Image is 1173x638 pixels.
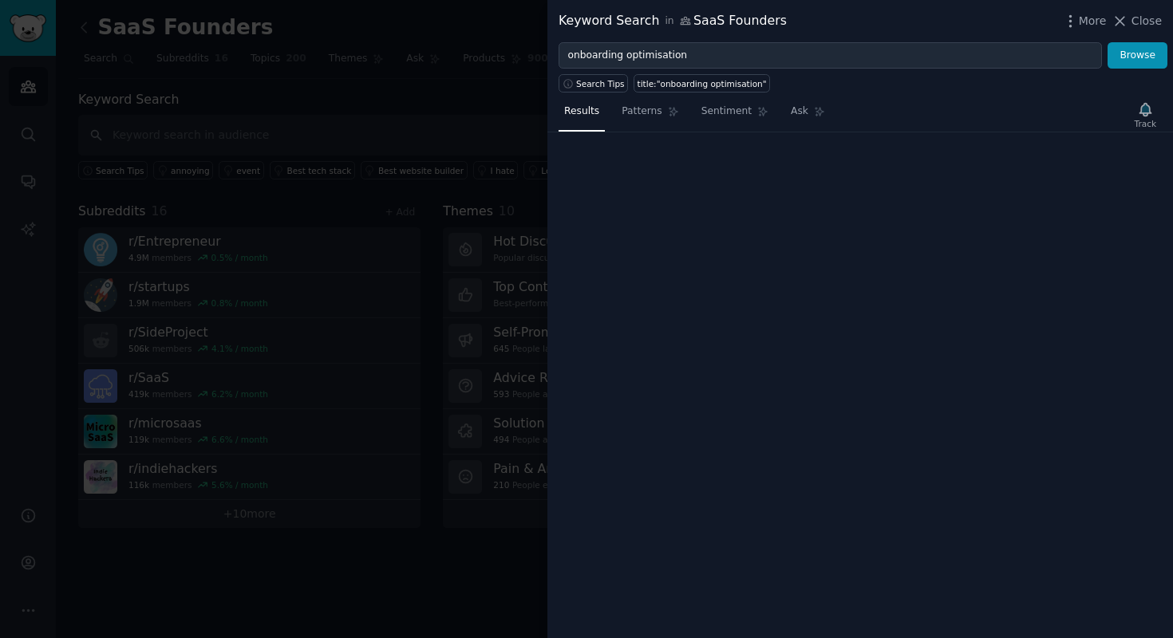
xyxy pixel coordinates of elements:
span: Results [564,104,599,119]
a: Ask [785,99,831,132]
button: Search Tips [559,74,628,93]
a: Patterns [616,99,684,132]
div: title:"onboarding optimisation" [638,78,767,89]
button: Browse [1108,42,1167,69]
span: Ask [791,104,808,119]
input: Try a keyword related to your business [559,42,1102,69]
a: Results [559,99,605,132]
span: Close [1132,13,1162,30]
button: Close [1112,13,1162,30]
span: Search Tips [576,78,625,89]
span: Sentiment [701,104,752,119]
a: title:"onboarding optimisation" [634,74,770,93]
div: Keyword Search SaaS Founders [559,11,787,31]
span: More [1079,13,1107,30]
button: More [1062,13,1107,30]
a: Sentiment [696,99,774,132]
span: in [665,14,673,29]
span: Patterns [622,104,662,119]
